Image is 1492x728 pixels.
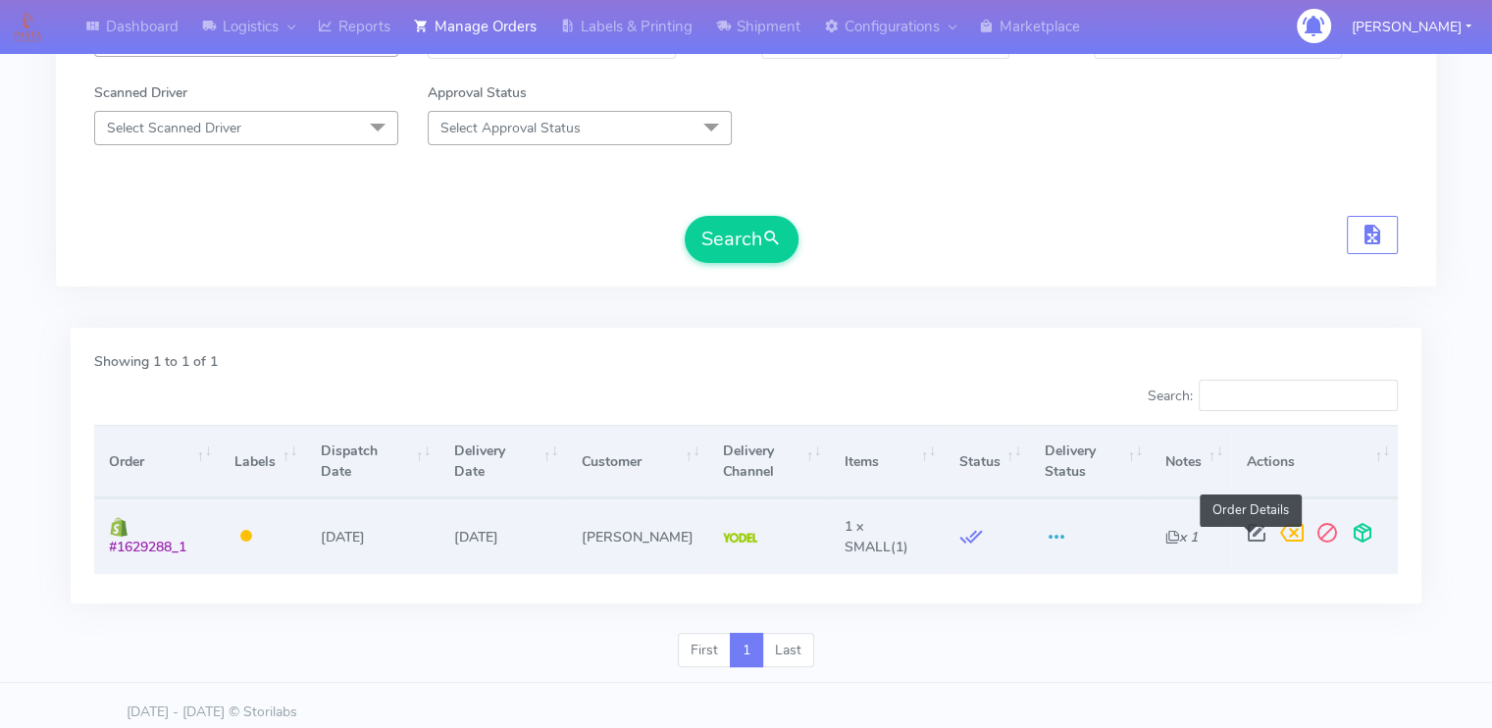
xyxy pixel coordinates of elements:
th: Status: activate to sort column ascending [944,425,1029,498]
span: 1 x SMALL [845,517,891,556]
td: [DATE] [438,498,566,573]
label: Search: [1147,380,1398,411]
label: Scanned Driver [94,82,187,103]
th: Notes: activate to sort column ascending [1151,425,1231,498]
span: Select Approval Status [440,119,581,137]
th: Delivery Status: activate to sort column ascending [1030,425,1152,498]
th: Customer: activate to sort column ascending [567,425,708,498]
th: Order: activate to sort column ascending [94,425,220,498]
span: Select Scanned Driver [107,119,241,137]
img: shopify.png [109,517,129,537]
th: Delivery Channel: activate to sort column ascending [708,425,830,498]
th: Actions: activate to sort column ascending [1231,425,1398,498]
td: [PERSON_NAME] [567,498,708,573]
th: Dispatch Date: activate to sort column ascending [305,425,438,498]
input: Search: [1199,380,1398,411]
img: Yodel [723,533,757,543]
i: x 1 [1165,528,1198,546]
th: Items: activate to sort column ascending [829,425,944,498]
label: Showing 1 to 1 of 1 [94,351,218,372]
button: Search [685,216,798,263]
span: #1629288_1 [109,538,186,556]
td: [DATE] [305,498,438,573]
label: Approval Status [428,82,527,103]
button: [PERSON_NAME] [1337,7,1486,47]
span: (1) [845,517,908,556]
th: Labels: activate to sort column ascending [220,425,305,498]
a: 1 [730,633,763,668]
th: Delivery Date: activate to sort column ascending [438,425,566,498]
